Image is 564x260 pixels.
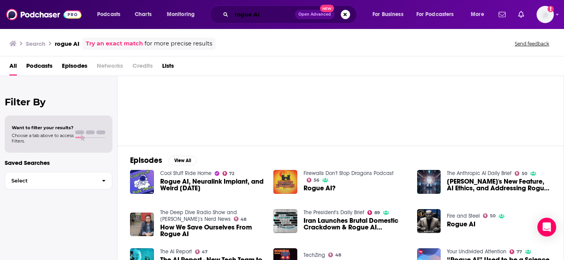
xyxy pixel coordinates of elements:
[217,5,364,23] div: Search podcasts, credits, & more...
[160,209,237,222] a: The Deep Dive Radio Show and Nick's Nerd News
[537,6,554,23] button: Show profile menu
[26,60,52,76] a: Podcasts
[167,9,195,20] span: Monitoring
[304,217,408,231] a: Iran Launches Brutal Domestic Crackdown & Rogue AI Blackmails Bosses
[522,172,527,175] span: 50
[160,170,211,177] a: Cool Stuff Ride Home
[372,9,403,20] span: For Business
[231,8,295,21] input: Search podcasts, credits, & more...
[512,40,551,47] button: Send feedback
[130,170,154,194] img: Rogue AI, Neuralink Implant, and Weird Wednesday
[160,224,264,237] a: How We Save Ourselves From Rogue AI
[483,213,495,218] a: 50
[86,39,143,48] a: Try an exact match
[548,6,554,12] svg: Add a profile image
[304,209,364,216] a: The President's Daily Brief
[447,213,480,219] a: Fire and Steel
[97,9,120,20] span: Podcasts
[510,249,522,254] a: 77
[537,6,554,23] span: Logged in as morganm92295
[465,8,494,21] button: open menu
[417,170,441,194] img: Claude's New Feature, AI Ethics, and Addressing Rogue AI Challenges
[240,218,246,221] span: 48
[26,40,45,47] h3: Search
[447,178,551,191] span: [PERSON_NAME]'s New Feature, AI Ethics, and Addressing Rogue AI Challenges
[6,7,81,22] img: Podchaser - Follow, Share and Rate Podcasts
[328,253,341,257] a: 48
[417,209,441,233] img: Rogue AI
[447,248,506,255] a: Your Undivided Attention
[135,9,152,20] span: Charts
[490,214,495,218] span: 50
[62,60,87,76] a: Episodes
[335,253,341,257] span: 48
[515,8,527,21] a: Show notifications dropdown
[168,156,197,165] button: View All
[160,178,264,191] span: Rogue AI, Neuralink Implant, and Weird [DATE]
[195,249,208,254] a: 47
[132,60,153,76] span: Credits
[537,6,554,23] img: User Profile
[161,8,205,21] button: open menu
[130,155,197,165] a: EpisodesView All
[495,8,509,21] a: Show notifications dropdown
[202,250,208,254] span: 47
[471,9,484,20] span: More
[5,159,112,166] p: Saved Searches
[304,170,394,177] a: Firewalls Don't Stop Dragons Podcast
[130,8,156,21] a: Charts
[314,179,319,182] span: 56
[307,178,319,182] a: 56
[5,178,96,183] span: Select
[5,172,112,190] button: Select
[9,60,17,76] a: All
[304,185,336,191] a: Rogue AI?
[5,96,112,108] h2: Filter By
[12,125,74,130] span: Want to filter your results?
[447,170,512,177] a: The Anthropic AI Daily Brief
[12,133,74,144] span: Choose a tab above to access filters.
[537,218,556,237] div: Open Intercom Messenger
[160,248,192,255] a: The AI Report
[229,172,234,175] span: 72
[234,217,247,221] a: 48
[160,178,264,191] a: Rogue AI, Neuralink Implant, and Weird Wednesday
[273,209,297,233] img: Iran Launches Brutal Domestic Crackdown & Rogue AI Blackmails Bosses
[320,5,334,12] span: New
[295,10,334,19] button: Open AdvancedNew
[367,210,380,215] a: 89
[298,13,331,16] span: Open Advanced
[374,211,380,215] span: 89
[162,60,174,76] a: Lists
[367,8,413,21] button: open menu
[416,9,454,20] span: For Podcasters
[130,155,162,165] h2: Episodes
[447,178,551,191] a: Claude's New Feature, AI Ethics, and Addressing Rogue AI Challenges
[92,8,130,21] button: open menu
[304,252,325,258] a: TechZing
[515,171,527,176] a: 50
[130,213,154,237] a: How We Save Ourselves From Rogue AI
[222,171,235,176] a: 72
[55,40,80,47] h3: rogue AI
[447,221,475,227] a: Rogue AI
[97,60,123,76] span: Networks
[411,8,465,21] button: open menu
[517,250,522,254] span: 77
[145,39,212,48] span: for more precise results
[273,170,297,194] img: Rogue AI?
